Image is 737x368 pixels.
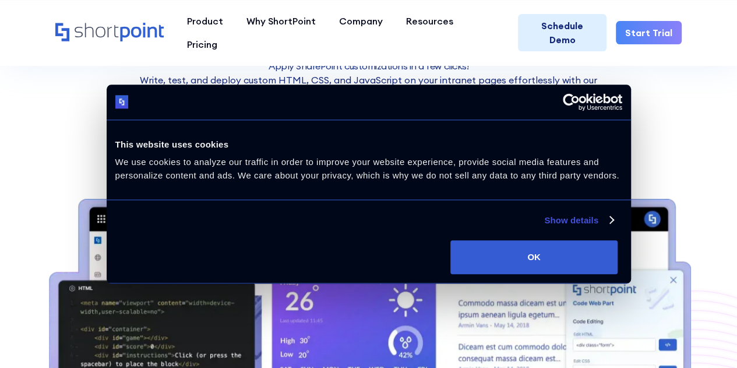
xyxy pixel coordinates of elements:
[133,59,605,73] h2: Apply SharePoint customizations in a few clicks!
[115,96,129,109] img: logo
[450,240,618,274] button: OK
[175,33,229,56] a: Pricing
[187,14,223,28] div: Product
[55,23,164,43] a: Home
[527,233,737,368] div: 聊天小组件
[115,138,622,152] div: This website uses cookies
[175,9,235,33] a: Product
[115,157,619,180] span: We use cookies to analyze our traffic in order to improve your website experience, provide social...
[133,73,605,101] p: Write, test, and deploy custom HTML, CSS, and JavaScript on your intranet pages effortlessly wi﻿t...
[520,93,622,111] a: Usercentrics Cookiebot - opens in a new window
[544,213,613,227] a: Show details
[394,9,465,33] a: Resources
[527,233,737,368] iframe: Chat Widget
[616,21,682,44] a: Start Trial
[187,37,217,51] div: Pricing
[406,14,453,28] div: Resources
[235,9,327,33] a: Why ShortPoint
[327,9,394,33] a: Company
[246,14,316,28] div: Why ShortPoint
[518,14,606,51] a: Schedule Demo
[339,14,383,28] div: Company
